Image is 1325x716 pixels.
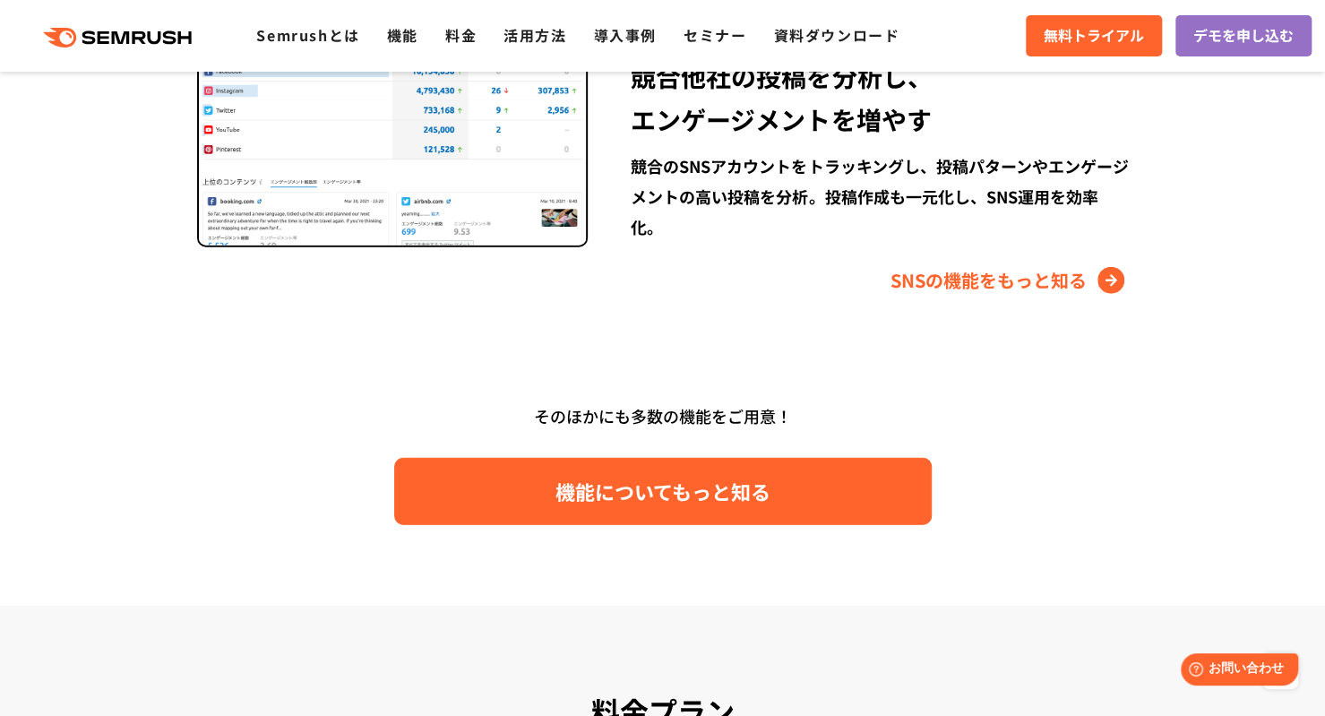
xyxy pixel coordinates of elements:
a: 機能 [387,24,418,46]
a: 資料ダウンロード [773,24,899,46]
a: 活用方法 [503,24,566,46]
a: SNSの機能をもっと知る [891,266,1129,295]
span: デモを申し込む [1193,24,1294,47]
a: 無料トライアル [1026,15,1162,56]
a: デモを申し込む [1175,15,1312,56]
div: そのほかにも多数の機能をご用意！ [148,400,1178,433]
div: 競合他社の投稿を分析し、 エンゲージメントを増やす [631,55,1128,141]
span: 無料トライアル [1044,24,1144,47]
a: 導入事例 [594,24,657,46]
a: 料金 [445,24,477,46]
iframe: Help widget launcher [1166,646,1305,696]
a: Semrushとは [256,24,359,46]
span: 機能についてもっと知る [555,476,770,507]
div: 競合のSNSアカウントをトラッキングし、投稿パターンやエンゲージメントの高い投稿を分析。投稿作成も一元化し、SNS運用を効率化。 [631,151,1128,242]
a: セミナー [684,24,746,46]
a: 機能についてもっと知る [394,458,932,525]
